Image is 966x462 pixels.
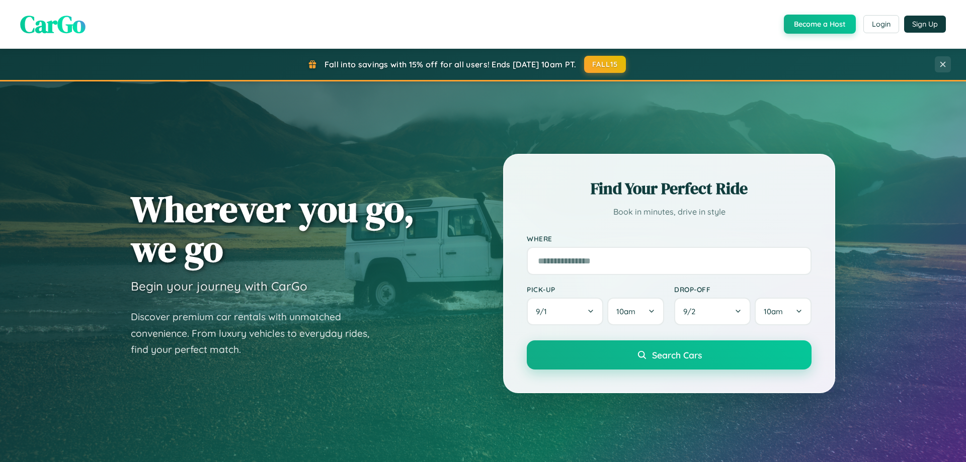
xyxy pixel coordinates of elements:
[616,307,635,316] span: 10am
[674,285,812,294] label: Drop-off
[674,298,751,325] button: 9/2
[652,349,702,360] span: Search Cars
[527,234,812,243] label: Where
[755,298,812,325] button: 10am
[131,189,415,268] h1: Wherever you go, we go
[536,307,552,316] span: 9 / 1
[863,15,899,33] button: Login
[527,298,603,325] button: 9/1
[683,307,700,316] span: 9 / 2
[325,59,577,69] span: Fall into savings with 15% off for all users! Ends [DATE] 10am PT.
[131,309,382,358] p: Discover premium car rentals with unmatched convenience. From luxury vehicles to everyday rides, ...
[764,307,783,316] span: 10am
[607,298,664,325] button: 10am
[527,340,812,369] button: Search Cars
[784,15,856,34] button: Become a Host
[527,177,812,200] h2: Find Your Perfect Ride
[584,56,626,73] button: FALL15
[527,205,812,219] p: Book in minutes, drive in style
[20,8,86,41] span: CarGo
[527,285,664,294] label: Pick-up
[131,279,307,294] h3: Begin your journey with CarGo
[904,16,946,33] button: Sign Up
